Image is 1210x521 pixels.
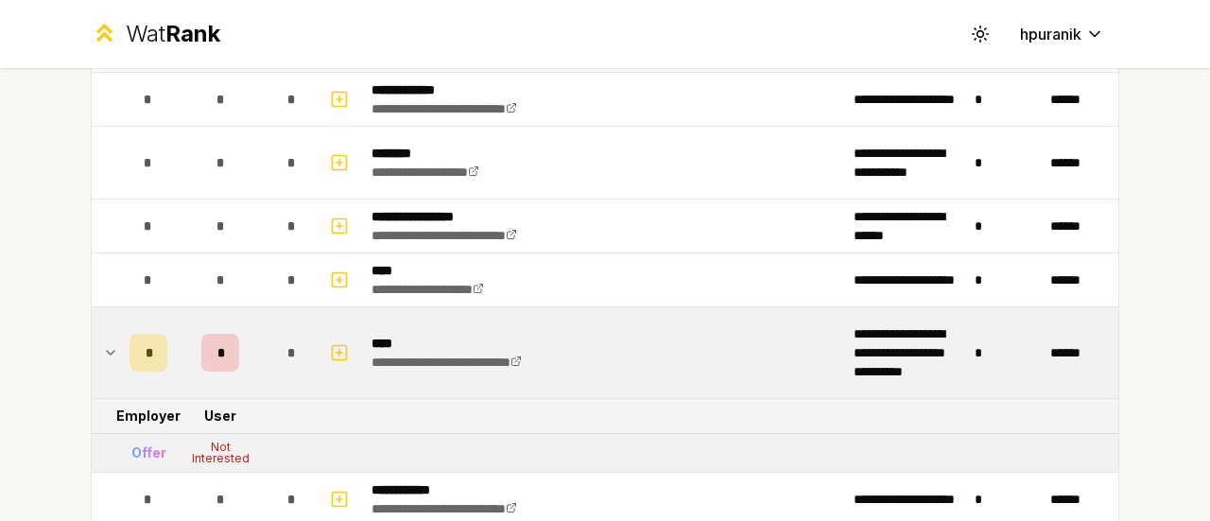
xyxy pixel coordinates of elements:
div: Not Interested [182,442,258,464]
div: Wat [126,19,220,49]
a: WatRank [91,19,220,49]
div: Offer [131,443,166,462]
span: Rank [165,20,220,47]
td: User [175,399,266,433]
span: hpuranik [1020,23,1081,45]
td: Employer [122,399,175,433]
button: hpuranik [1005,17,1119,51]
